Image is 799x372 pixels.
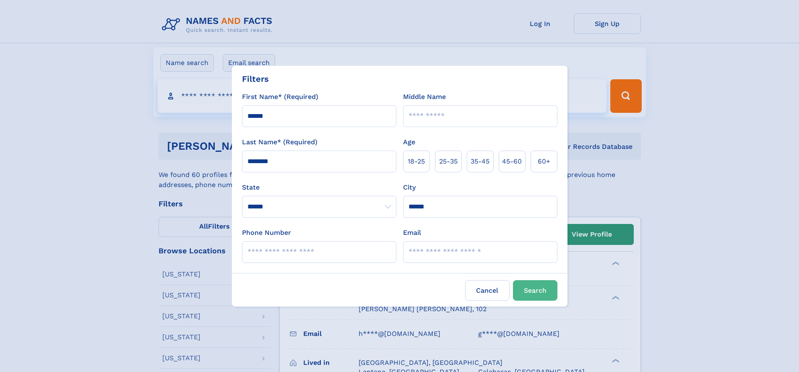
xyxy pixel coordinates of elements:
label: Middle Name [403,92,446,102]
div: Filters [242,73,269,85]
span: 35‑45 [471,156,489,166]
label: Email [403,228,421,238]
label: Age [403,137,415,147]
label: Cancel [465,280,510,301]
span: 60+ [538,156,550,166]
label: Last Name* (Required) [242,137,318,147]
label: Phone Number [242,228,291,238]
span: 45‑60 [502,156,522,166]
button: Search [513,280,557,301]
span: 25‑35 [439,156,458,166]
label: City [403,182,416,193]
label: State [242,182,396,193]
label: First Name* (Required) [242,92,318,102]
span: 18‑25 [408,156,425,166]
